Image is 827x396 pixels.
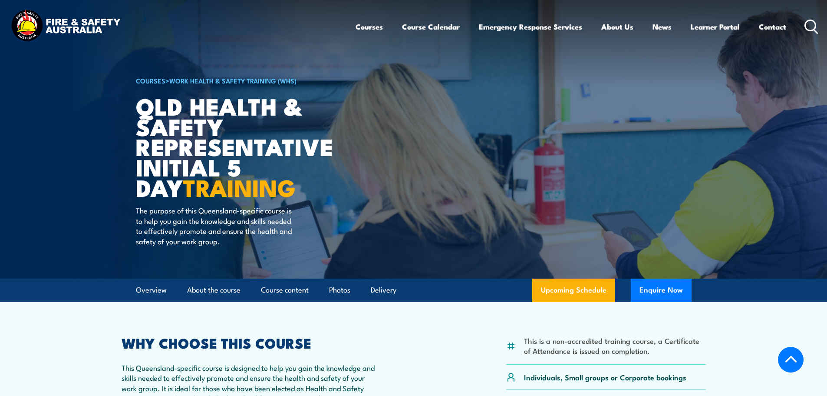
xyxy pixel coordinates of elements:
p: The purpose of this Queensland-specific course is to help you gain the knowledge and skills neede... [136,205,294,246]
li: This is a non-accredited training course, a Certificate of Attendance is issued on completion. [524,336,706,356]
a: Photos [329,279,350,302]
a: COURSES [136,76,165,85]
button: Enquire Now [631,279,692,302]
h1: QLD Health & Safety Representative Initial 5 Day [136,96,350,197]
a: News [652,15,672,38]
a: Courses [356,15,383,38]
a: Overview [136,279,167,302]
a: About Us [601,15,633,38]
a: Emergency Response Services [479,15,582,38]
h2: WHY CHOOSE THIS COURSE [122,336,375,349]
a: Work Health & Safety Training (WHS) [169,76,297,85]
a: Upcoming Schedule [532,279,615,302]
h6: > [136,75,350,86]
strong: TRAINING [183,169,296,205]
a: Delivery [371,279,396,302]
p: Individuals, Small groups or Corporate bookings [524,372,686,382]
a: Course Calendar [402,15,460,38]
a: Course content [261,279,309,302]
a: Learner Portal [691,15,740,38]
a: About the course [187,279,241,302]
a: Contact [759,15,786,38]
